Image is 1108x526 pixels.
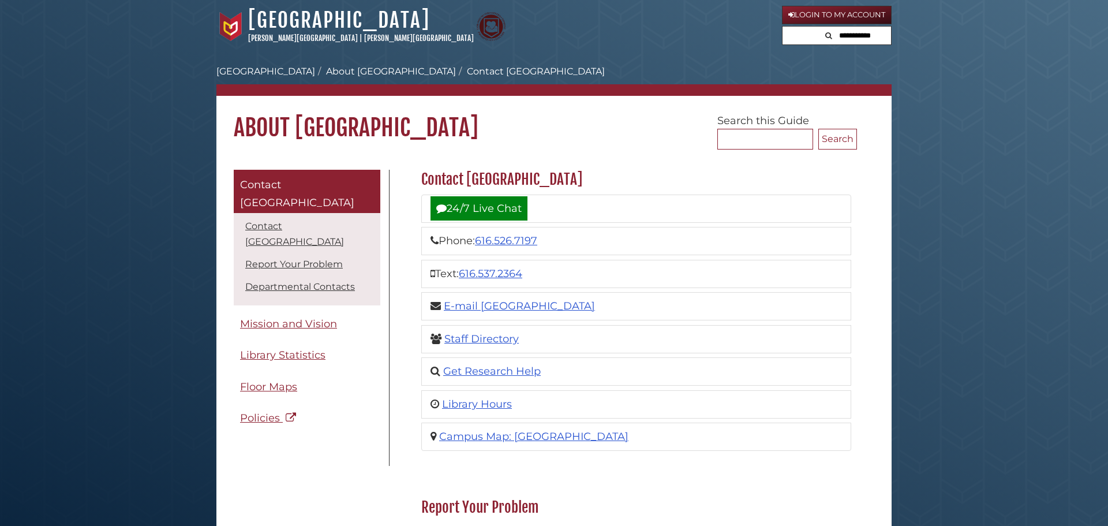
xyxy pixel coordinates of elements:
[431,196,527,221] a: 24/7 Live Chat
[421,260,851,288] li: Text:
[245,281,355,292] a: Departmental Contacts
[216,12,245,41] img: Calvin University
[477,12,506,41] img: Calvin Theological Seminary
[234,374,380,400] a: Floor Maps
[459,267,522,280] a: 616.537.2364
[216,96,892,142] h1: About [GEOGRAPHIC_DATA]
[421,227,851,255] li: Phone:
[475,234,537,247] a: 616.526.7197
[234,311,380,337] a: Mission and Vision
[443,365,541,378] a: Get Research Help
[245,259,343,270] a: Report Your Problem
[240,412,280,424] span: Policies
[825,32,832,39] i: Search
[326,66,456,77] a: About [GEOGRAPHIC_DATA]
[234,170,380,437] div: Guide Pages
[360,33,362,43] span: |
[439,430,628,443] a: Campus Map: [GEOGRAPHIC_DATA]
[456,65,605,79] li: Contact [GEOGRAPHIC_DATA]
[240,178,354,210] span: Contact [GEOGRAPHIC_DATA]
[245,221,344,247] a: Contact [GEOGRAPHIC_DATA]
[415,170,857,189] h2: Contact [GEOGRAPHIC_DATA]
[415,498,857,517] h2: Report Your Problem
[444,333,519,345] a: Staff Directory
[240,349,325,361] span: Library Statistics
[240,380,297,393] span: Floor Maps
[822,27,836,42] button: Search
[364,33,474,43] a: [PERSON_NAME][GEOGRAPHIC_DATA]
[444,300,595,312] a: E-mail [GEOGRAPHIC_DATA]
[818,129,857,150] button: Search
[234,405,380,431] a: Policies
[234,342,380,368] a: Library Statistics
[782,6,892,24] a: Login to My Account
[216,65,892,96] nav: breadcrumb
[216,66,315,77] a: [GEOGRAPHIC_DATA]
[442,398,512,411] a: Library Hours
[248,33,358,43] a: [PERSON_NAME][GEOGRAPHIC_DATA]
[248,8,430,33] a: [GEOGRAPHIC_DATA]
[240,318,337,330] span: Mission and Vision
[234,170,380,213] a: Contact [GEOGRAPHIC_DATA]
